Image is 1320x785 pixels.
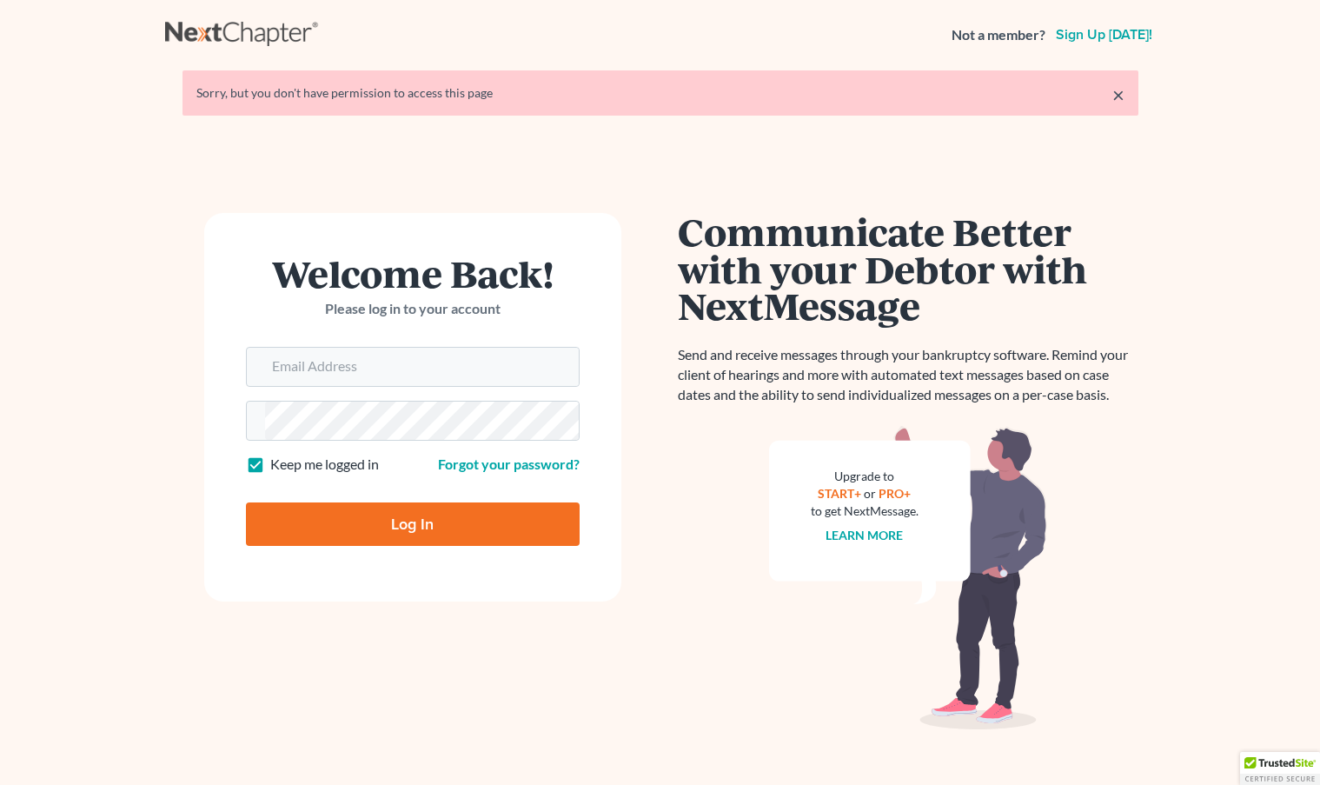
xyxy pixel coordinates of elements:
[1052,28,1156,42] a: Sign up [DATE]!
[246,255,580,292] h1: Welcome Back!
[879,486,911,501] a: PRO+
[246,299,580,319] p: Please log in to your account
[864,486,876,501] span: or
[811,468,919,485] div: Upgrade to
[1112,84,1124,105] a: ×
[270,455,379,475] label: Keep me logged in
[818,486,861,501] a: START+
[826,528,903,542] a: Learn more
[811,502,919,520] div: to get NextMessage.
[769,426,1047,730] img: nextmessage_bg-59042aed3d76b12b5cd301f8e5b87938c9018125f34e5fa2b7a6b67550977c72.svg
[678,345,1138,405] p: Send and receive messages through your bankruptcy software. Remind your client of hearings and mo...
[1240,752,1320,785] div: TrustedSite Certified
[246,502,580,546] input: Log In
[438,456,580,472] a: Forgot your password?
[196,84,1124,102] div: Sorry, but you don't have permission to access this page
[265,348,579,386] input: Email Address
[952,25,1045,45] strong: Not a member?
[678,213,1138,324] h1: Communicate Better with your Debtor with NextMessage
